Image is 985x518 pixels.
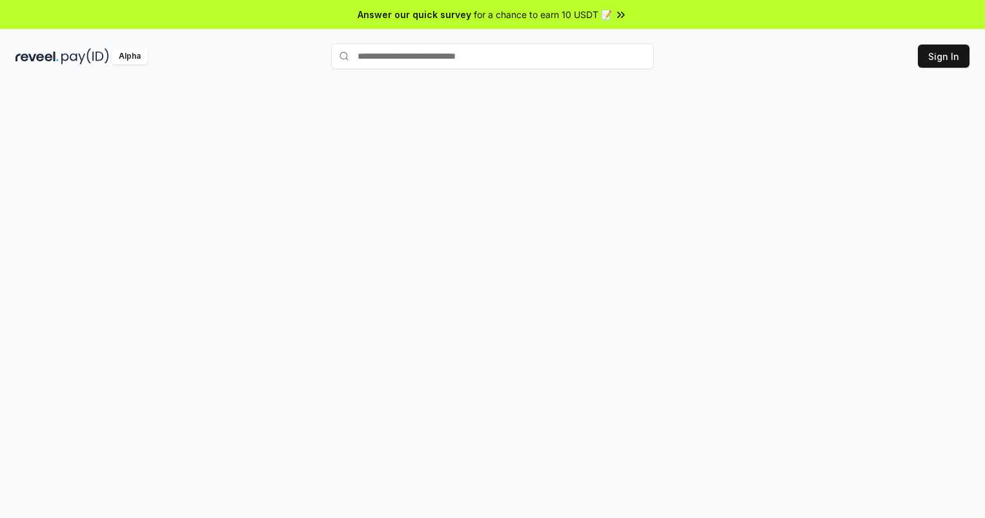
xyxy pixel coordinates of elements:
img: pay_id [61,48,109,65]
img: reveel_dark [15,48,59,65]
div: Alpha [112,48,148,65]
span: Answer our quick survey [358,8,471,21]
button: Sign In [918,45,970,68]
span: for a chance to earn 10 USDT 📝 [474,8,612,21]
